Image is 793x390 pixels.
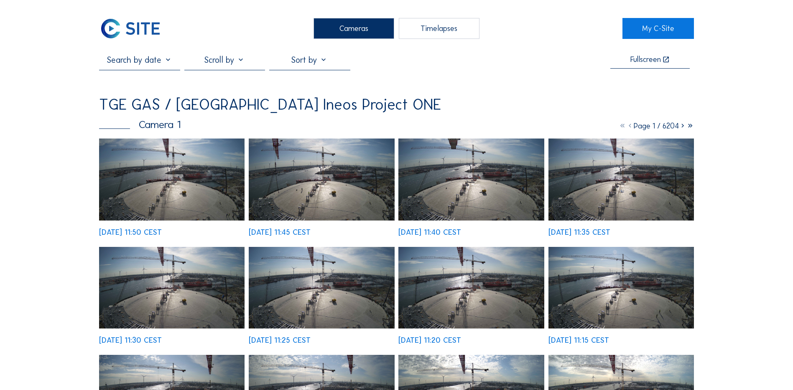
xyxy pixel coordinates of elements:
div: [DATE] 11:20 CEST [398,336,461,344]
div: Cameras [314,18,394,39]
img: C-SITE Logo [99,18,161,39]
input: Search by date 󰅀 [99,55,180,65]
img: image_53102050 [99,247,245,329]
div: Camera 1 [99,119,181,130]
img: image_53101816 [398,247,544,329]
div: [DATE] 11:50 CEST [99,228,162,236]
span: Page 1 / 6204 [634,121,679,131]
img: image_53101885 [249,247,394,329]
div: [DATE] 11:35 CEST [548,228,610,236]
img: image_53102225 [548,139,694,221]
div: [DATE] 11:45 CEST [249,228,311,236]
img: image_53102301 [398,139,544,221]
img: image_53101624 [548,247,694,329]
div: Fullscreen [630,56,661,64]
div: [DATE] 11:40 CEST [398,228,461,236]
img: image_53102651 [99,139,245,221]
div: [DATE] 11:30 CEST [99,336,162,344]
div: Timelapses [399,18,479,39]
div: [DATE] 11:25 CEST [249,336,311,344]
div: [DATE] 11:15 CEST [548,336,609,344]
img: image_53102463 [249,139,394,221]
div: TGE GAS / [GEOGRAPHIC_DATA] Ineos Project ONE [99,97,441,112]
a: C-SITE Logo [99,18,171,39]
a: My C-Site [622,18,694,39]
